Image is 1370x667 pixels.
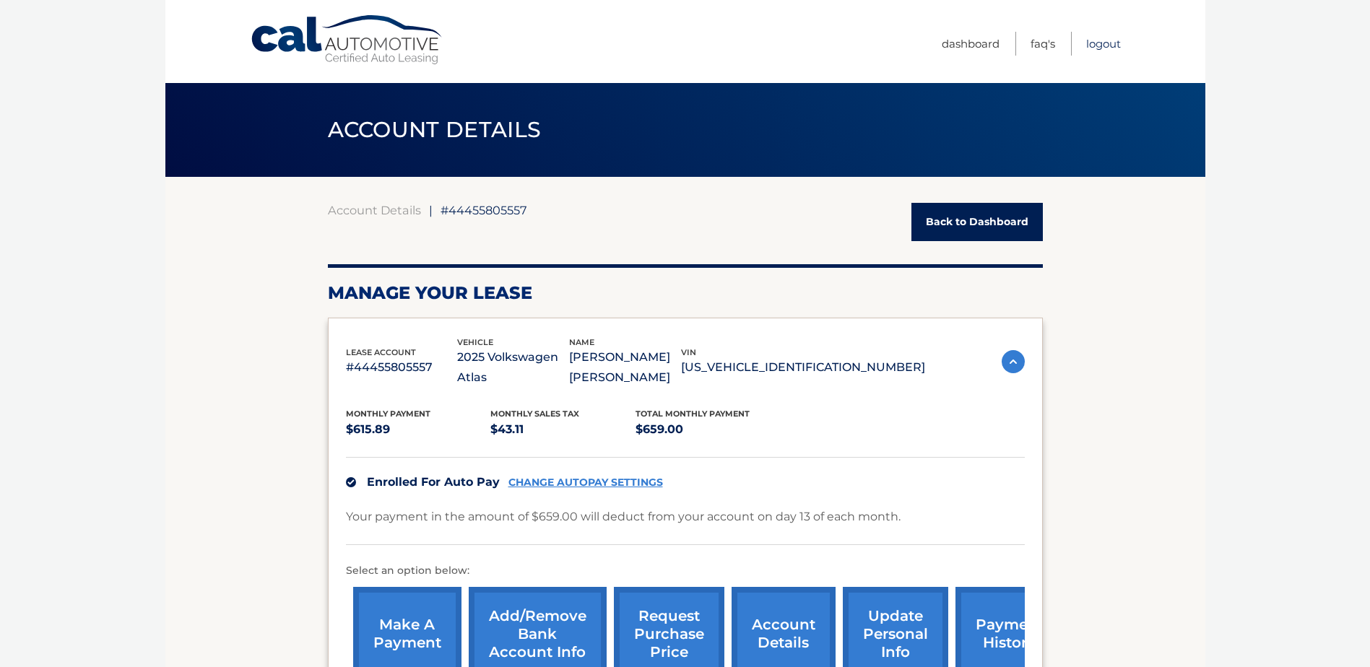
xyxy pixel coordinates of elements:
a: FAQ's [1031,32,1055,56]
h2: Manage Your Lease [328,282,1043,304]
span: vehicle [457,337,493,347]
a: Back to Dashboard [911,203,1043,241]
p: Your payment in the amount of $659.00 will deduct from your account on day 13 of each month. [346,507,901,527]
a: Cal Automotive [250,14,445,66]
span: Enrolled For Auto Pay [367,475,500,489]
span: name [569,337,594,347]
p: #44455805557 [346,357,458,378]
p: [PERSON_NAME] [PERSON_NAME] [569,347,681,388]
span: Monthly Payment [346,409,430,419]
span: #44455805557 [441,203,527,217]
span: Total Monthly Payment [636,409,750,419]
p: $659.00 [636,419,781,440]
a: CHANGE AUTOPAY SETTINGS [508,476,663,489]
a: Logout [1086,32,1121,56]
span: vin [681,347,696,357]
p: Select an option below: [346,562,1025,580]
p: $43.11 [490,419,636,440]
img: accordion-active.svg [1002,350,1025,373]
span: ACCOUNT DETAILS [328,116,542,143]
p: [US_VEHICLE_IDENTIFICATION_NUMBER] [681,357,925,378]
span: lease account [346,347,416,357]
span: Monthly sales Tax [490,409,579,419]
a: Dashboard [942,32,1000,56]
a: Account Details [328,203,421,217]
p: 2025 Volkswagen Atlas [457,347,569,388]
span: | [429,203,433,217]
img: check.svg [346,477,356,487]
p: $615.89 [346,419,491,440]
